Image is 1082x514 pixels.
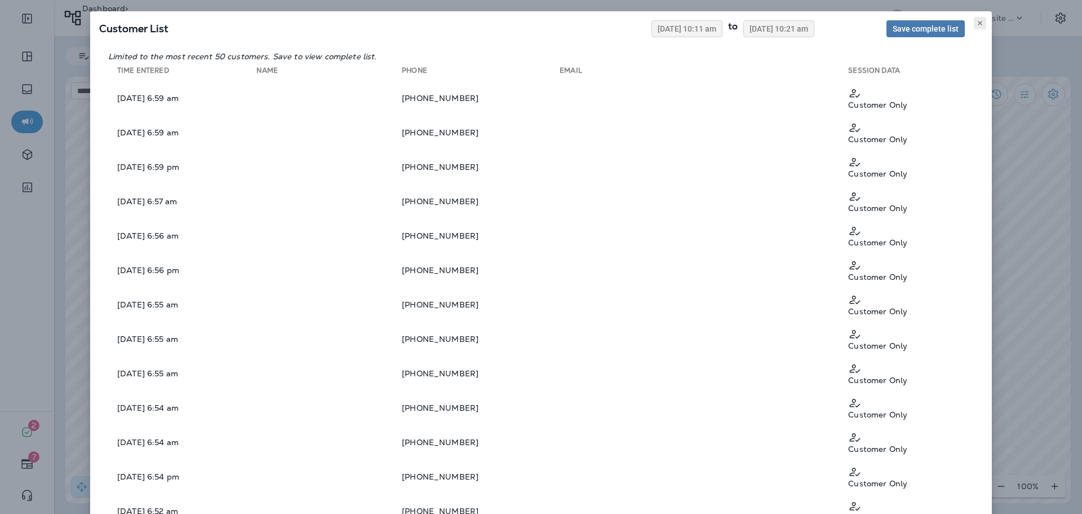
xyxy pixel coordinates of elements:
td: [DATE] 6:54 am [108,426,256,458]
td: [PHONE_NUMBER] [402,357,560,389]
div: Customer Only [848,327,965,350]
p: Customer Only [848,273,907,282]
td: [DATE] 6:55 am [108,323,256,355]
td: [DATE] 6:55 am [108,357,256,389]
p: Customer Only [848,307,907,316]
div: Customer Only [848,465,965,488]
td: [PHONE_NUMBER] [402,116,560,148]
td: [PHONE_NUMBER] [402,82,560,114]
span: [DATE] 10:11 am [658,25,716,33]
span: Save complete list [893,25,959,33]
span: SQL [99,22,168,35]
td: [DATE] 6:54 pm [108,460,256,493]
td: [DATE] 6:59 pm [108,151,256,183]
th: Email [560,66,848,80]
p: Customer Only [848,479,907,488]
em: Limited to the most recent 50 customers. Save to view complete list. [108,51,377,61]
p: Customer Only [848,445,907,454]
td: [DATE] 6:55 am [108,288,256,320]
div: Customer Only [848,121,965,144]
td: [DATE] 6:59 am [108,82,256,114]
div: to [722,20,743,37]
p: Customer Only [848,169,907,178]
td: [PHONE_NUMBER] [402,288,560,320]
td: [PHONE_NUMBER] [402,219,560,252]
td: [PHONE_NUMBER] [402,254,560,286]
th: Name [256,66,402,80]
p: Customer Only [848,135,907,144]
td: [DATE] 6:54 am [108,392,256,424]
td: [PHONE_NUMBER] [402,392,560,424]
p: Customer Only [848,376,907,385]
td: [DATE] 6:57 am [108,185,256,217]
div: Customer Only [848,86,965,109]
p: Customer Only [848,204,907,213]
button: Save complete list [886,20,965,37]
td: [PHONE_NUMBER] [402,323,560,355]
div: Customer Only [848,224,965,247]
div: Customer Only [848,362,965,385]
p: Customer Only [848,341,907,350]
p: Customer Only [848,100,907,109]
div: Customer Only [848,293,965,316]
td: [DATE] 6:56 am [108,219,256,252]
th: Time Entered [108,66,256,80]
th: Session Data [848,66,974,80]
div: Customer Only [848,396,965,419]
div: Customer Only [848,190,965,213]
th: Phone [402,66,560,80]
button: [DATE] 10:11 am [651,20,722,37]
p: Customer Only [848,238,907,247]
div: Customer Only [848,258,965,282]
td: [PHONE_NUMBER] [402,460,560,493]
td: [PHONE_NUMBER] [402,426,560,458]
div: Customer Only [848,155,965,178]
td: [PHONE_NUMBER] [402,185,560,217]
td: [DATE] 6:56 pm [108,254,256,286]
div: Customer Only [848,430,965,454]
span: [DATE] 10:21 am [750,25,808,33]
button: [DATE] 10:21 am [743,20,814,37]
td: [PHONE_NUMBER] [402,151,560,183]
p: Customer Only [848,410,907,419]
td: [DATE] 6:59 am [108,116,256,148]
